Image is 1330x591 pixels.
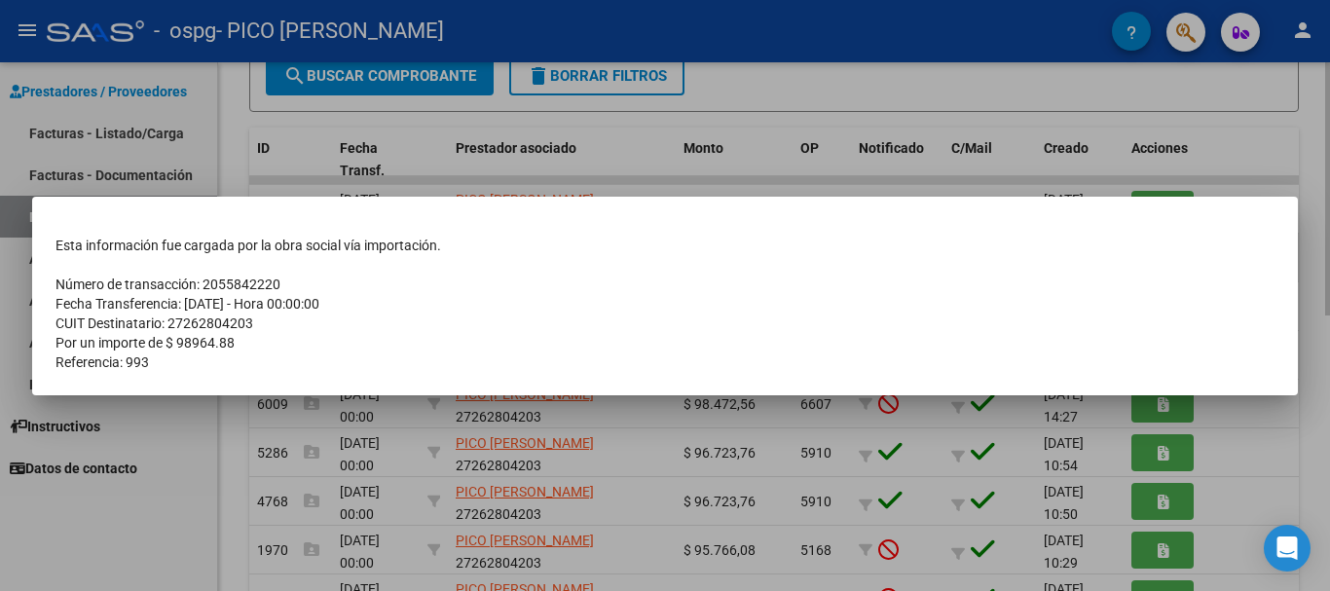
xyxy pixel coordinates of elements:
td: Esta información fue cargada por la obra social vía importación. [55,236,1275,255]
td: Por un importe de $ 98964.88 [55,333,1275,352]
td: Referencia: 993 [55,352,1275,372]
td: Número de transacción: 2055842220 [55,275,1275,294]
td: Fecha Transferencia: [DATE] - Hora 00:00:00 [55,294,1275,314]
div: Open Intercom Messenger [1264,525,1311,572]
td: CUIT Destinatario: 27262804203 [55,314,1275,333]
